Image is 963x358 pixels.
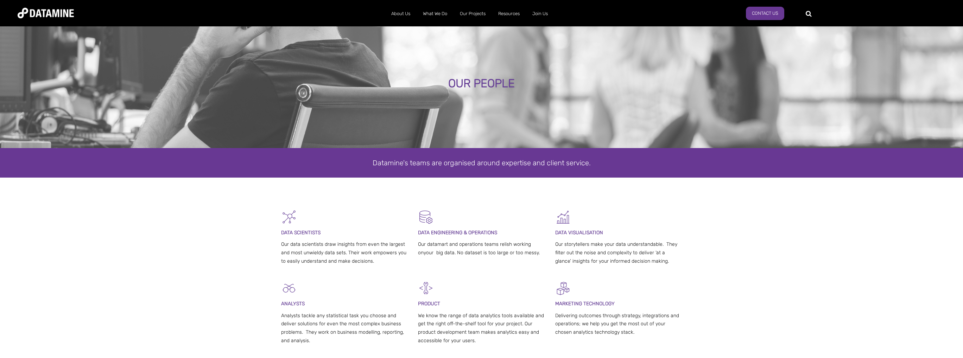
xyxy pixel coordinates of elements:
[281,280,297,296] img: Analysts
[555,240,682,265] p: Our storytellers make your data understandable. They filter out the noise and complexity to deliv...
[746,7,784,20] a: Contact Us
[281,312,408,345] p: Analysts tackle any statistical task you choose and deliver solutions for even the most complex b...
[555,312,682,337] p: Delivering outcomes through strategy, integrations and operations; we help you get the most out o...
[454,5,492,23] a: Our Projects
[555,280,571,296] img: Digital Activation
[526,5,554,23] a: Join Us
[281,240,408,265] p: Our data scientists draw insights from even the largest and most unwieldy data sets. Their work e...
[417,5,454,23] a: What We Do
[281,230,321,236] span: DATA SCIENTISTS
[555,230,603,236] span: DATA VISUALISATION
[18,8,74,18] img: Datamine
[281,301,305,307] span: ANALYSTS
[281,209,297,225] img: Graph - Network
[418,280,434,296] img: Development
[418,240,545,257] p: Our datamart and operations teams relish working onyour big data. No dataset is too large or too ...
[418,209,434,225] img: Datamart
[418,312,545,345] p: We know the range of data analytics tools available and get the right off-the-shelf tool for your...
[385,5,417,23] a: About Us
[373,159,591,167] span: Datamine's teams are organised around expertise and client service.
[418,301,440,307] span: PRODUCT
[555,301,615,307] span: MARKETING TECHNOLOGY
[105,77,857,90] div: OUR PEOPLE
[492,5,526,23] a: Resources
[418,230,497,236] span: DATA ENGINEERING & OPERATIONS
[555,209,571,225] img: Graph 5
